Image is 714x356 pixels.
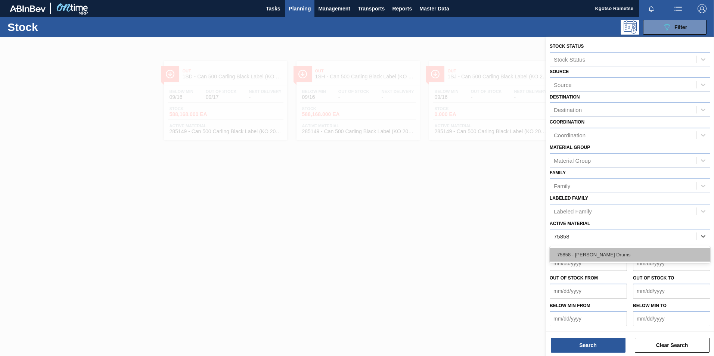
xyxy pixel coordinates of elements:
[633,303,667,308] label: Below Min to
[550,196,588,201] label: Labeled Family
[550,275,598,281] label: Out of Stock from
[554,157,591,163] div: Material Group
[550,303,590,308] label: Below Min from
[550,221,590,226] label: Active Material
[7,23,119,31] h1: Stock
[550,248,710,262] div: 75858 - [PERSON_NAME] Drums
[550,284,627,299] input: mm/dd/yyyy
[643,20,707,35] button: Filter
[550,94,580,100] label: Destination
[550,311,627,326] input: mm/dd/yyyy
[392,4,412,13] span: Reports
[554,56,585,62] div: Stock Status
[550,69,569,74] label: Source
[621,20,639,35] div: Programming: no user selected
[633,275,674,281] label: Out of Stock to
[633,284,710,299] input: mm/dd/yyyy
[550,256,627,271] input: mm/dd/yyyy
[554,182,570,189] div: Family
[633,256,710,271] input: mm/dd/yyyy
[639,3,663,14] button: Notifications
[265,4,281,13] span: Tasks
[698,4,707,13] img: Logout
[550,119,584,125] label: Coordination
[554,107,582,113] div: Destination
[419,4,449,13] span: Master Data
[674,4,683,13] img: userActions
[358,4,385,13] span: Transports
[554,132,586,138] div: Coordination
[554,81,572,88] div: Source
[10,5,46,12] img: TNhmsLtSVTkK8tSr43FrP2fwEKptu5GPRR3wAAAABJRU5ErkJggg==
[550,170,566,175] label: Family
[550,44,584,49] label: Stock Status
[318,4,350,13] span: Management
[633,311,710,326] input: mm/dd/yyyy
[674,24,687,30] span: Filter
[554,208,592,214] div: Labeled Family
[289,4,311,13] span: Planning
[550,145,590,150] label: Material Group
